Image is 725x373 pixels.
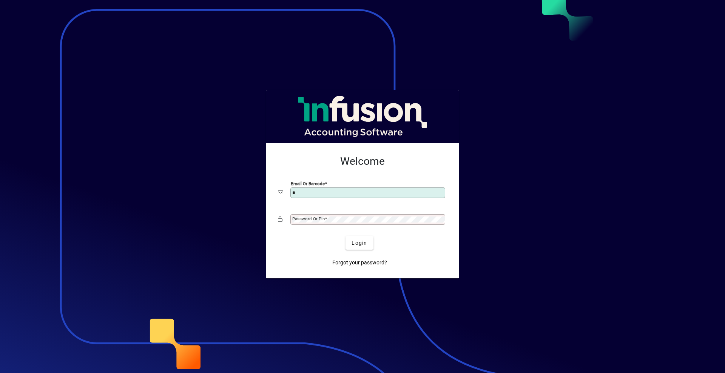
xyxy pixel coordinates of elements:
[329,256,390,269] a: Forgot your password?
[346,236,373,250] button: Login
[278,155,447,168] h2: Welcome
[292,216,325,221] mat-label: Password or Pin
[332,259,387,267] span: Forgot your password?
[352,239,367,247] span: Login
[291,181,325,186] mat-label: Email or Barcode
